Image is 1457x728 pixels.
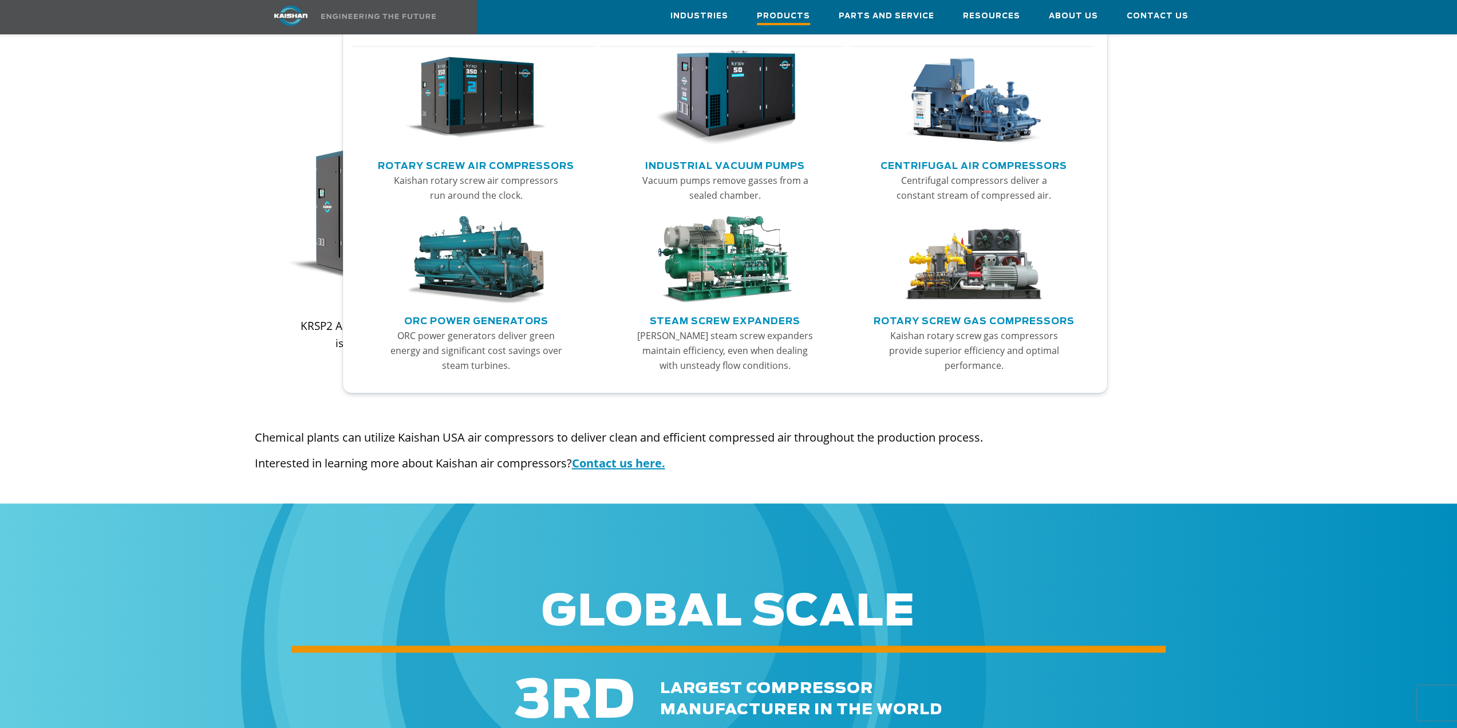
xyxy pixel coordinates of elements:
img: thumb-Centrifugal-Air-Compressors [903,50,1044,145]
span: Parts and Service [839,10,934,23]
a: Centrifugal Air Compressors [880,156,1067,173]
img: kaishan logo [248,6,334,26]
p: Kaishan rotary screw air compressors run around the clock. [387,173,566,203]
p: Kaishan rotary screw gas compressors provide superior efficiency and optimal performance. [885,328,1063,373]
p: Chemical plants can utilize Kaishan USA air compressors to deliver clean and efficient compressed... [255,429,1203,446]
p: [PERSON_NAME] steam screw expanders maintain efficiency, even when dealing with unsteady flow con... [635,328,814,373]
span: RD [551,675,635,727]
a: Contact us here. [572,455,665,471]
p: ORC power generators deliver green energy and significant cost savings over steam turbines. [387,328,566,373]
p: Vacuum pumps remove gasses from a sealed chamber. [635,173,814,203]
a: Resources [963,1,1020,32]
a: Parts and Service [839,1,934,32]
img: krsp350 [289,136,527,294]
a: About Us [1049,1,1098,32]
p: KRSP2 Air Compressors with a heavy-duty isolator to reduce vibrations [289,317,527,369]
span: Industries [670,10,728,23]
a: Rotary Screw Air Compressors [378,156,574,173]
a: Read More > [289,353,527,370]
img: thumb-ORC-Power-Generators [405,216,546,304]
span: About Us [1049,10,1098,23]
p: Interested in learning more about Kaishan air compressors? [255,455,1203,472]
img: thumb-Rotary-Screw-Air-Compressors [405,50,546,145]
a: Contact Us [1127,1,1188,32]
a: Industrial Vacuum Pumps [645,156,805,173]
img: Engineering the future [321,14,436,19]
a: Industries [670,1,728,32]
p: Centrifugal compressors deliver a constant stream of compressed air. [885,173,1063,203]
a: Steam Screw Expanders [650,311,800,328]
img: thumb-Steam-Screw-Expanders [654,216,795,304]
span: 3 [515,675,551,727]
span: Products [757,10,810,25]
img: thumb-Industrial-Vacuum-Pumps [654,50,795,145]
span: Contact Us [1127,10,1188,23]
span: Resources [963,10,1020,23]
a: ORC Power Generators [404,311,548,328]
a: Rotary Screw Gas Compressors [874,311,1075,328]
img: thumb-Rotary-Screw-Gas-Compressors [903,216,1044,304]
a: Products [757,1,810,34]
span: largest compressor manufacturer in the world [660,681,942,717]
